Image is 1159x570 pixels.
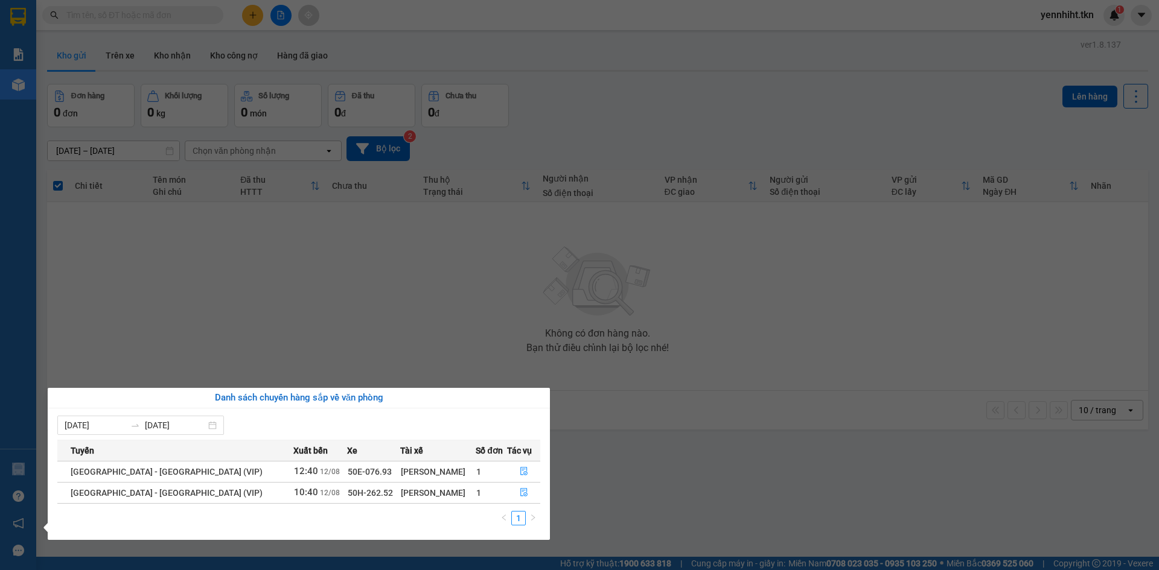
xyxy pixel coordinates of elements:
button: file-done [508,483,540,502]
span: 50E-076.93 [348,467,392,477]
span: Xe [347,444,357,457]
span: Tài xế [400,444,423,457]
span: [GEOGRAPHIC_DATA] - [GEOGRAPHIC_DATA] (VIP) [71,488,263,498]
span: file-done [520,488,528,498]
button: left [497,511,511,525]
span: Tác vụ [507,444,532,457]
span: Xuất bến [293,444,328,457]
li: Next Page [526,511,540,525]
input: Từ ngày [65,419,126,432]
span: [GEOGRAPHIC_DATA] - [GEOGRAPHIC_DATA] (VIP) [71,467,263,477]
span: 12:40 [294,466,318,477]
a: 1 [512,511,525,525]
span: 1 [476,467,481,477]
button: right [526,511,540,525]
span: left [500,514,508,521]
input: Đến ngày [145,419,206,432]
span: right [529,514,537,521]
span: Số đơn [476,444,503,457]
span: 12/08 [320,489,340,497]
div: [PERSON_NAME] [401,465,475,478]
span: 10:40 [294,487,318,498]
li: 1 [511,511,526,525]
span: 50H-262.52 [348,488,393,498]
div: Danh sách chuyến hàng sắp về văn phòng [57,391,540,405]
span: 1 [476,488,481,498]
span: swap-right [130,420,140,430]
span: to [130,420,140,430]
button: file-done [508,462,540,481]
li: Previous Page [497,511,511,525]
div: [PERSON_NAME] [401,486,475,499]
span: Tuyến [71,444,94,457]
span: file-done [520,467,528,477]
span: 12/08 [320,467,340,476]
